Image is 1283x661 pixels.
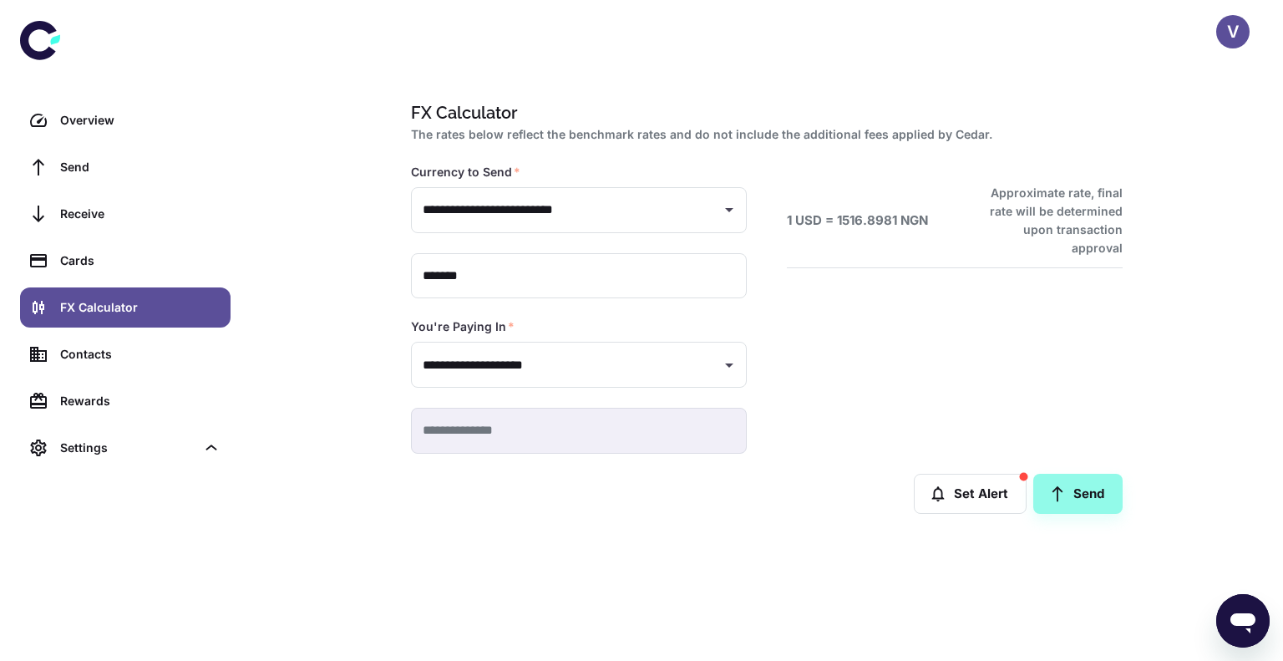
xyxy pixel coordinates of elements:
a: Send [1033,474,1123,514]
button: Open [718,353,741,377]
a: Rewards [20,381,231,421]
div: Rewards [60,392,221,410]
div: Overview [60,111,221,130]
a: Receive [20,194,231,234]
h6: Approximate rate, final rate will be determined upon transaction approval [971,184,1123,257]
a: Send [20,147,231,187]
h6: 1 USD = 1516.8981 NGN [787,211,928,231]
div: Settings [60,439,195,457]
a: Overview [20,100,231,140]
div: Cards [60,252,221,270]
button: V [1216,15,1250,48]
div: Contacts [60,345,221,364]
div: FX Calculator [60,298,221,317]
button: Set Alert [914,474,1027,514]
div: Settings [20,428,231,468]
iframe: Button to launch messaging window [1216,594,1270,648]
button: Open [718,198,741,221]
div: Send [60,158,221,176]
a: Cards [20,241,231,281]
h1: FX Calculator [411,100,1116,125]
label: You're Paying In [411,318,515,335]
label: Currency to Send [411,164,520,181]
a: Contacts [20,334,231,374]
div: Receive [60,205,221,223]
a: FX Calculator [20,287,231,328]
